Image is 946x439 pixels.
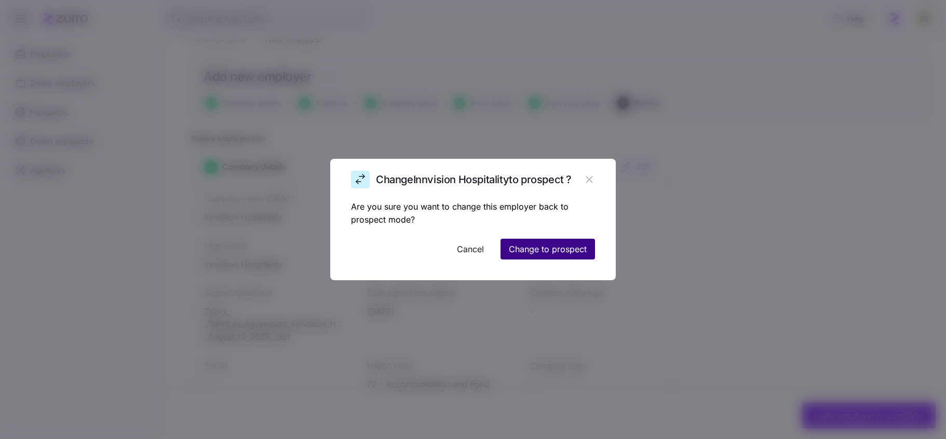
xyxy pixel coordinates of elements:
[457,243,484,255] span: Cancel
[376,171,572,188] span: Change Innvision Hospitality to prospect ?
[330,200,616,280] div: Are you sure you want to change this employer back to prospect mode?
[509,243,587,255] span: Change to prospect
[449,239,492,259] button: Cancel
[501,239,595,259] button: Change to prospect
